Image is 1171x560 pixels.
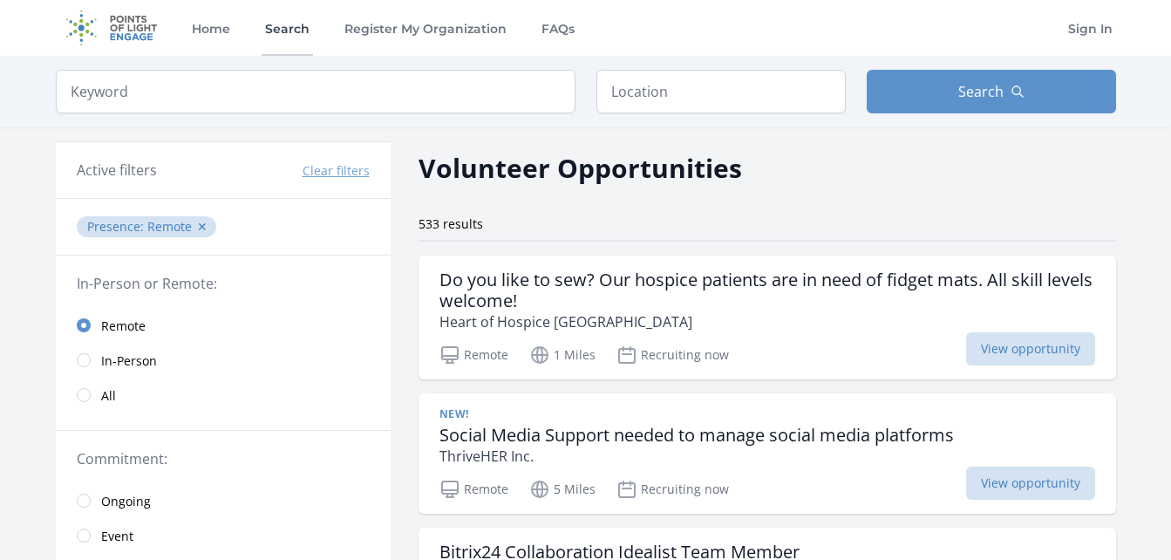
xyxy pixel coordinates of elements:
p: Recruiting now [616,345,729,365]
span: Ongoing [101,493,151,510]
p: 5 Miles [529,479,596,500]
span: View opportunity [966,332,1095,365]
p: Recruiting now [616,479,729,500]
a: Ongoing [56,483,391,518]
span: Event [101,528,133,545]
h3: Do you like to sew? Our hospice patients are in need of fidget mats. All skill levels welcome! [439,270,1095,311]
span: Remote [101,318,146,335]
span: Search [958,81,1004,102]
p: Heart of Hospice [GEOGRAPHIC_DATA] [439,311,1095,332]
span: 533 results [419,215,483,232]
legend: In-Person or Remote: [77,273,370,294]
button: ✕ [197,218,208,236]
a: New! Social Media Support needed to manage social media platforms ThriveHER Inc. Remote 5 Miles R... [419,393,1116,514]
button: Clear filters [303,162,370,180]
button: Search [867,70,1116,113]
p: 1 Miles [529,345,596,365]
span: Presence : [87,218,147,235]
a: In-Person [56,343,391,378]
p: ThriveHER Inc. [439,446,954,467]
a: Event [56,518,391,553]
input: Keyword [56,70,575,113]
span: View opportunity [966,467,1095,500]
p: Remote [439,479,508,500]
h3: Active filters [77,160,157,181]
a: Remote [56,308,391,343]
a: All [56,378,391,413]
span: New! [439,407,469,421]
input: Location [596,70,846,113]
legend: Commitment: [77,448,370,469]
h2: Volunteer Opportunities [419,148,742,188]
span: Remote [147,218,192,235]
h3: Social Media Support needed to manage social media platforms [439,425,954,446]
span: All [101,387,116,405]
p: Remote [439,345,508,365]
span: In-Person [101,352,157,370]
a: Do you like to sew? Our hospice patients are in need of fidget mats. All skill levels welcome! He... [419,256,1116,379]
